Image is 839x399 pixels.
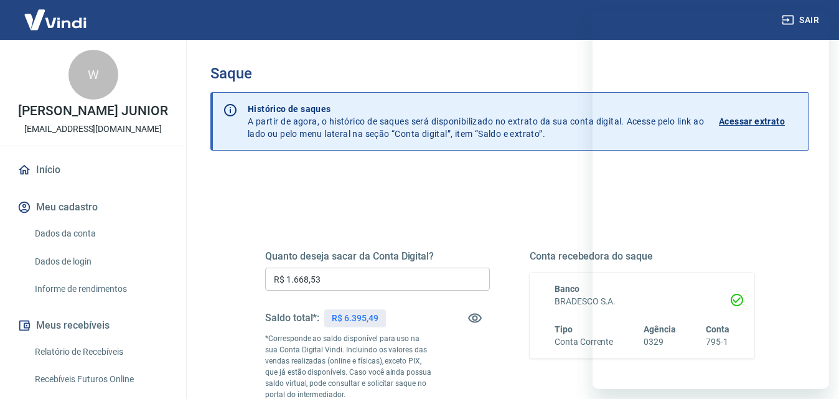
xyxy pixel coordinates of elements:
iframe: Janela de mensagens [593,10,829,389]
a: Início [15,156,171,184]
h6: Conta Corrente [555,336,613,349]
p: [PERSON_NAME] JUNIOR [18,105,167,118]
a: Dados de login [30,249,171,275]
p: Histórico de saques [248,103,704,115]
h3: Saque [210,65,809,82]
span: Banco [555,284,579,294]
button: Sair [779,9,824,32]
button: Meu cadastro [15,194,171,221]
a: Informe de rendimentos [30,276,171,302]
button: Meus recebíveis [15,312,171,339]
a: Relatório de Recebíveis [30,339,171,365]
h6: BRADESCO S.A. [555,295,729,308]
div: W [68,50,118,100]
img: Vindi [15,1,96,39]
h5: Conta recebedora do saque [530,250,754,263]
p: [EMAIL_ADDRESS][DOMAIN_NAME] [24,123,162,136]
h5: Quanto deseja sacar da Conta Digital? [265,250,490,263]
h5: Saldo total*: [265,312,319,324]
p: R$ 6.395,49 [332,312,378,325]
a: Recebíveis Futuros Online [30,367,171,392]
span: Tipo [555,324,573,334]
a: Dados da conta [30,221,171,246]
p: A partir de agora, o histórico de saques será disponibilizado no extrato da sua conta digital. Ac... [248,103,704,140]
